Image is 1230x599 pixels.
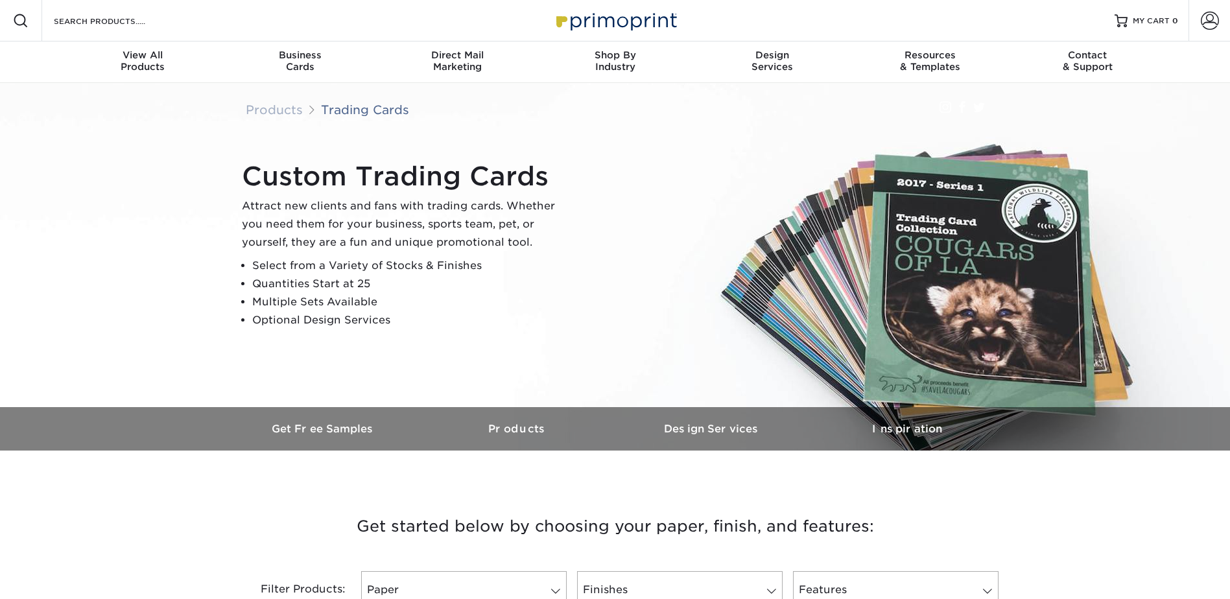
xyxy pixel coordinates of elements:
a: Shop ByIndustry [536,41,694,83]
li: Select from a Variety of Stocks & Finishes [252,257,566,275]
h3: Design Services [615,423,810,435]
a: Design Services [615,407,810,451]
li: Multiple Sets Available [252,293,566,311]
div: Marketing [379,49,536,73]
h3: Products [421,423,615,435]
h3: Inspiration [810,423,1004,435]
span: Direct Mail [379,49,536,61]
span: MY CART [1133,16,1170,27]
a: Get Free Samples [226,407,421,451]
div: Industry [536,49,694,73]
h3: Get started below by choosing your paper, finish, and features: [236,497,995,556]
span: Design [694,49,851,61]
img: Primoprint [550,6,680,34]
h3: Get Free Samples [226,423,421,435]
p: Attract new clients and fans with trading cards. Whether you need them for your business, sports ... [242,197,566,252]
a: Trading Cards [321,102,409,117]
a: Contact& Support [1009,41,1166,83]
span: 0 [1172,16,1178,25]
a: Direct MailMarketing [379,41,536,83]
span: Contact [1009,49,1166,61]
div: & Templates [851,49,1009,73]
div: & Support [1009,49,1166,73]
a: Products [246,102,303,117]
span: View All [64,49,222,61]
h1: Custom Trading Cards [242,161,566,192]
a: Inspiration [810,407,1004,451]
a: BusinessCards [221,41,379,83]
a: Resources& Templates [851,41,1009,83]
a: DesignServices [694,41,851,83]
span: Shop By [536,49,694,61]
div: Cards [221,49,379,73]
span: Business [221,49,379,61]
li: Quantities Start at 25 [252,275,566,293]
a: Products [421,407,615,451]
li: Optional Design Services [252,311,566,329]
span: Resources [851,49,1009,61]
div: Services [694,49,851,73]
div: Products [64,49,222,73]
a: View AllProducts [64,41,222,83]
input: SEARCH PRODUCTS..... [53,13,179,29]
